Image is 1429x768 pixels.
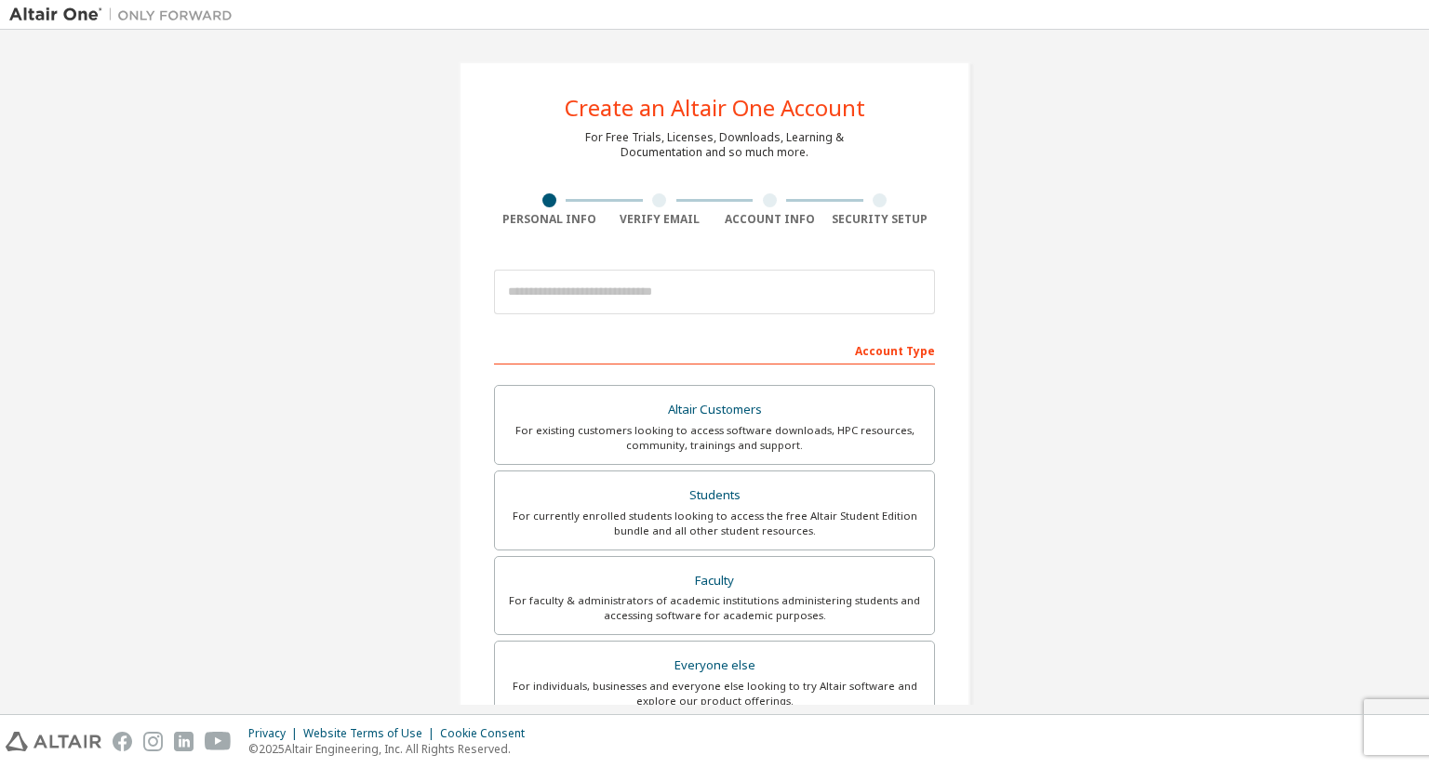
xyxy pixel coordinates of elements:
[494,212,605,227] div: Personal Info
[506,679,923,708] div: For individuals, businesses and everyone else looking to try Altair software and explore our prod...
[440,726,536,741] div: Cookie Consent
[248,741,536,757] p: © 2025 Altair Engineering, Inc. All Rights Reserved.
[506,423,923,453] div: For existing customers looking to access software downloads, HPC resources, community, trainings ...
[506,593,923,623] div: For faculty & administrators of academic institutions administering students and accessing softwa...
[506,509,923,538] div: For currently enrolled students looking to access the free Altair Student Edition bundle and all ...
[825,212,936,227] div: Security Setup
[143,732,163,751] img: instagram.svg
[585,130,844,160] div: For Free Trials, Licenses, Downloads, Learning & Documentation and so much more.
[9,6,242,24] img: Altair One
[174,732,194,751] img: linkedin.svg
[494,335,935,364] div: Account Type
[205,732,232,751] img: youtube.svg
[6,732,101,751] img: altair_logo.svg
[506,397,923,423] div: Altair Customers
[605,212,715,227] div: Verify Email
[506,568,923,594] div: Faculty
[248,726,303,741] div: Privacy
[714,212,825,227] div: Account Info
[565,97,865,119] div: Create an Altair One Account
[506,653,923,679] div: Everyone else
[303,726,440,741] div: Website Terms of Use
[113,732,132,751] img: facebook.svg
[506,483,923,509] div: Students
